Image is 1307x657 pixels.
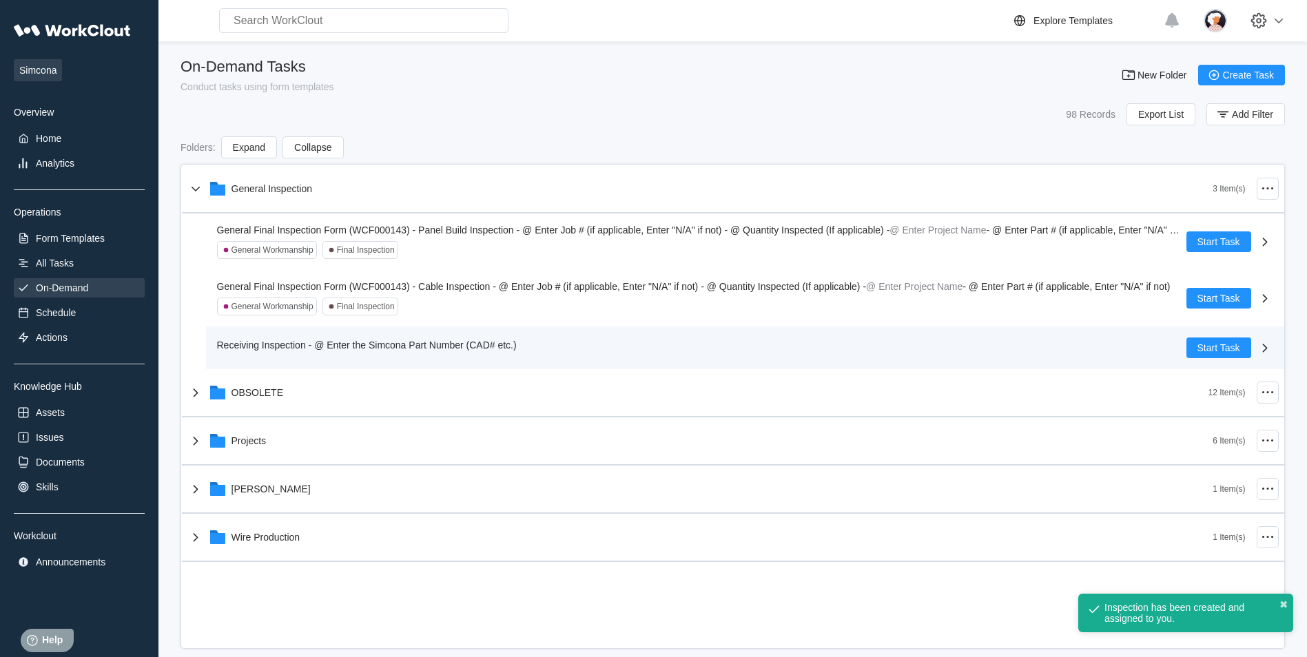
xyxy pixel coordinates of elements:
[1138,109,1184,119] span: Export List
[963,281,1170,292] span: - @ Enter Part # (if applicable, Enter "N/A" if not)
[337,245,395,255] div: Final Inspection
[14,229,145,248] a: Form Templates
[337,302,395,311] div: Final Inspection
[14,303,145,322] a: Schedule
[14,278,145,298] a: On-Demand
[14,253,145,273] a: All Tasks
[231,483,311,494] div: [PERSON_NAME]
[1186,231,1251,252] button: Start Task
[14,207,145,218] div: Operations
[36,481,59,492] div: Skills
[181,81,334,92] div: Conduct tasks using form templates
[14,530,145,541] div: Workclout
[231,387,283,398] div: OBSOLETE
[181,142,216,153] div: Folders :
[282,136,343,158] button: Collapse
[233,143,265,152] span: Expand
[294,143,331,152] span: Collapse
[14,129,145,148] a: Home
[1208,388,1245,397] div: 12 Item(s)
[14,552,145,572] a: Announcements
[206,326,1284,369] a: Receiving Inspection - @ Enter the Simcona Part Number (CAD# etc.)Start Task
[231,302,313,311] div: General Workmanship
[206,213,1284,270] a: General Final Inspection Form (WCF000143) - Panel Build Inspection - @ Enter Job # (if applicable...
[1011,12,1157,29] a: Explore Templates
[1223,70,1274,80] span: Create Task
[36,233,105,244] div: Form Templates
[181,58,334,76] div: On-Demand Tasks
[14,381,145,392] div: Knowledge Hub
[36,432,63,443] div: Issues
[1213,184,1245,194] div: 3 Item(s)
[14,107,145,118] div: Overview
[1126,103,1195,125] button: Export List
[1104,602,1251,624] div: Inspection has been created and assigned to you.
[1186,288,1251,309] button: Start Task
[14,328,145,347] a: Actions
[36,282,88,293] div: On-Demand
[1206,103,1285,125] button: Add Filter
[219,8,508,33] input: Search WorkClout
[14,428,145,447] a: Issues
[1213,436,1245,446] div: 6 Item(s)
[221,136,277,158] button: Expand
[231,183,313,194] div: General Inspection
[217,225,890,236] span: General Final Inspection Form (WCF000143) - Panel Build Inspection - @ Enter Job # (if applicable...
[987,225,1194,236] span: - @ Enter Part # (if applicable, Enter "N/A" if not)
[1213,484,1245,494] div: 1 Item(s)
[1198,65,1285,85] button: Create Task
[36,158,74,169] div: Analytics
[1186,337,1251,358] button: Start Task
[36,556,105,567] div: Announcements
[1279,599,1288,610] button: close
[866,281,963,292] mark: @ Enter Project Name
[1033,15,1113,26] div: Explore Templates
[1197,237,1240,247] span: Start Task
[1197,343,1240,353] span: Start Task
[36,332,68,343] div: Actions
[889,225,986,236] mark: @ Enter Project Name
[217,281,867,292] span: General Final Inspection Form (WCF000143) - Cable Inspection - @ Enter Job # (if applicable, Ente...
[1138,70,1187,80] span: New Folder
[36,457,85,468] div: Documents
[1197,293,1240,303] span: Start Task
[1213,532,1245,542] div: 1 Item(s)
[1232,109,1273,119] span: Add Filter
[1204,9,1227,32] img: user-4.png
[206,270,1284,326] a: General Final Inspection Form (WCF000143) - Cable Inspection - @ Enter Job # (if applicable, Ente...
[36,258,74,269] div: All Tasks
[1066,109,1115,120] div: 98 Records
[231,532,300,543] div: Wire Production
[36,133,61,144] div: Home
[14,452,145,472] a: Documents
[14,403,145,422] a: Assets
[1113,65,1198,85] button: New Folder
[14,59,62,81] span: Simcona
[14,154,145,173] a: Analytics
[14,477,145,497] a: Skills
[231,245,313,255] div: General Workmanship
[36,307,76,318] div: Schedule
[231,435,267,446] div: Projects
[217,340,517,351] span: Receiving Inspection - @ Enter the Simcona Part Number (CAD# etc.)
[36,407,65,418] div: Assets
